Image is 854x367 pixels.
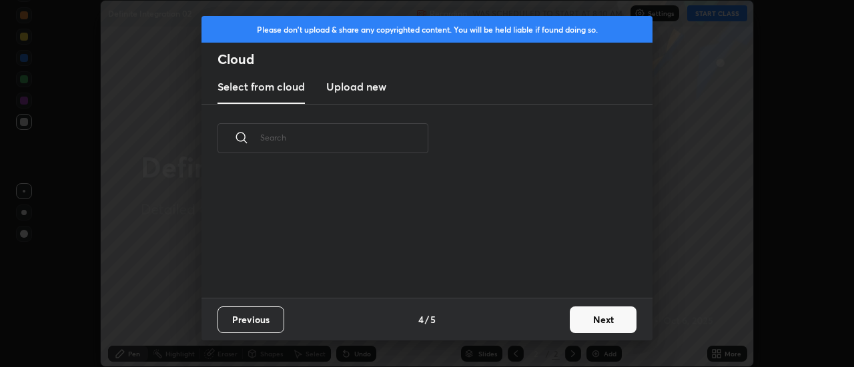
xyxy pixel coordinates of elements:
h3: Select from cloud [218,79,305,95]
h4: / [425,312,429,326]
button: Next [570,306,636,333]
h3: Upload new [326,79,386,95]
h2: Cloud [218,51,653,68]
h4: 5 [430,312,436,326]
button: Previous [218,306,284,333]
h4: 4 [418,312,424,326]
input: Search [260,109,428,166]
div: Please don't upload & share any copyrighted content. You will be held liable if found doing so. [201,16,653,43]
